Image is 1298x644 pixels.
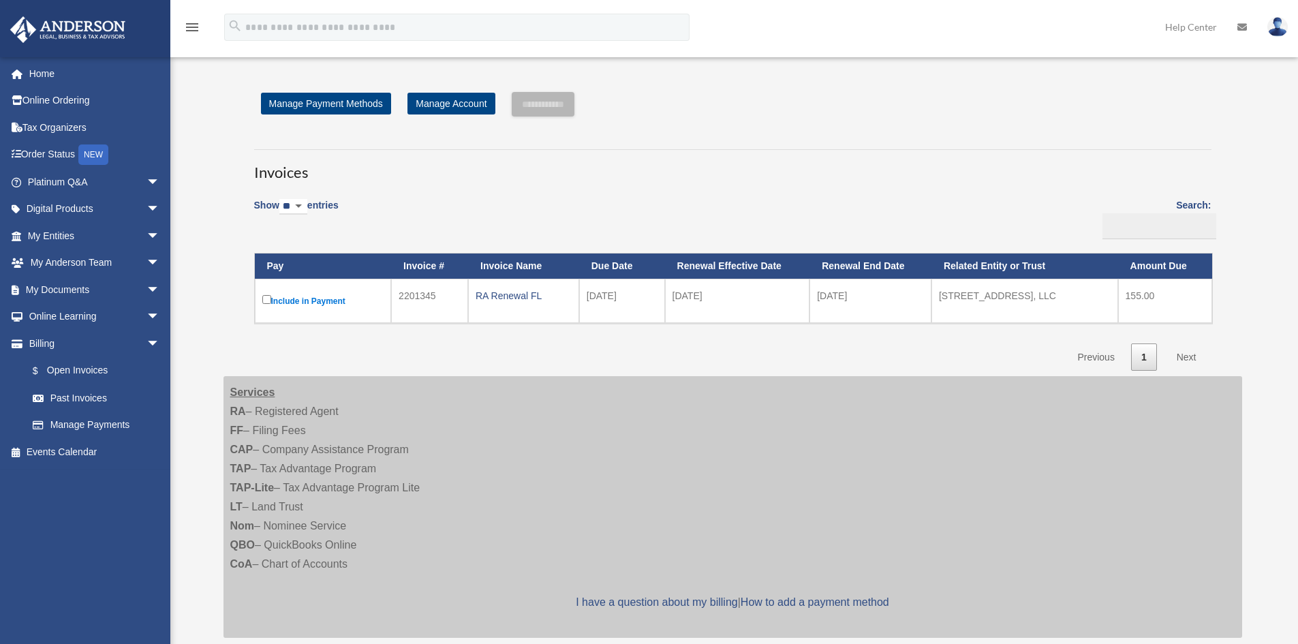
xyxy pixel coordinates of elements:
[230,482,275,493] strong: TAP-Lite
[254,149,1211,183] h3: Invoices
[1098,197,1211,239] label: Search:
[146,168,174,196] span: arrow_drop_down
[184,19,200,35] i: menu
[10,87,181,114] a: Online Ordering
[579,279,665,323] td: [DATE]
[10,303,181,331] a: Online Learningarrow_drop_down
[146,276,174,304] span: arrow_drop_down
[10,141,181,169] a: Order StatusNEW
[1267,17,1288,37] img: User Pic
[665,254,810,279] th: Renewal Effective Date: activate to sort column ascending
[1131,343,1157,371] a: 1
[10,114,181,141] a: Tax Organizers
[223,376,1242,638] div: – Registered Agent – Filing Fees – Company Assistance Program – Tax Advantage Program – Tax Advan...
[10,222,181,249] a: My Entitiesarrow_drop_down
[230,539,255,551] strong: QBO
[10,330,174,357] a: Billingarrow_drop_down
[741,596,889,608] a: How to add a payment method
[10,60,181,87] a: Home
[576,596,737,608] a: I have a question about my billing
[1102,213,1216,239] input: Search:
[19,412,174,439] a: Manage Payments
[579,254,665,279] th: Due Date: activate to sort column ascending
[40,363,47,380] span: $
[254,197,339,228] label: Show entries
[146,196,174,224] span: arrow_drop_down
[230,463,251,474] strong: TAP
[230,425,244,436] strong: FF
[931,254,1118,279] th: Related Entity or Trust: activate to sort column ascending
[230,444,253,455] strong: CAP
[1166,343,1207,371] a: Next
[10,196,181,223] a: Digital Productsarrow_drop_down
[931,279,1118,323] td: [STREET_ADDRESS], LLC
[230,405,246,417] strong: RA
[184,24,200,35] a: menu
[19,384,174,412] a: Past Invoices
[665,279,810,323] td: [DATE]
[468,254,579,279] th: Invoice Name: activate to sort column ascending
[255,254,392,279] th: Pay: activate to sort column descending
[228,18,243,33] i: search
[1067,343,1124,371] a: Previous
[391,279,468,323] td: 2201345
[407,93,495,114] a: Manage Account
[10,168,181,196] a: Platinum Q&Aarrow_drop_down
[230,386,275,398] strong: Services
[230,558,253,570] strong: CoA
[6,16,129,43] img: Anderson Advisors Platinum Portal
[19,357,167,385] a: $Open Invoices
[78,144,108,165] div: NEW
[10,276,181,303] a: My Documentsarrow_drop_down
[146,249,174,277] span: arrow_drop_down
[391,254,468,279] th: Invoice #: activate to sort column ascending
[1118,254,1212,279] th: Amount Due: activate to sort column ascending
[146,222,174,250] span: arrow_drop_down
[261,93,391,114] a: Manage Payment Methods
[230,520,255,532] strong: Nom
[262,292,384,309] label: Include in Payment
[230,593,1235,612] p: |
[809,279,931,323] td: [DATE]
[10,249,181,277] a: My Anderson Teamarrow_drop_down
[476,286,572,305] div: RA Renewal FL
[1118,279,1212,323] td: 155.00
[146,330,174,358] span: arrow_drop_down
[146,303,174,331] span: arrow_drop_down
[10,438,181,465] a: Events Calendar
[279,199,307,215] select: Showentries
[809,254,931,279] th: Renewal End Date: activate to sort column ascending
[230,501,243,512] strong: LT
[262,295,271,304] input: Include in Payment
